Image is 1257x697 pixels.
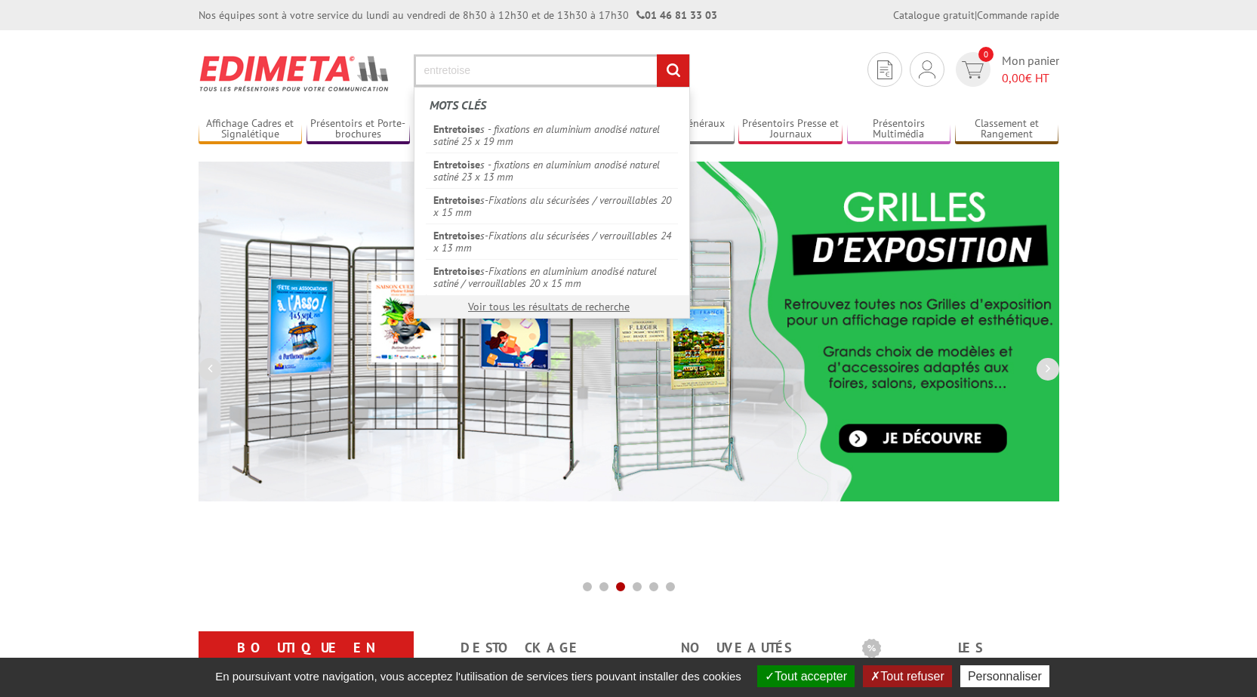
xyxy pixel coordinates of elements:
[657,54,689,87] input: rechercher
[433,193,480,207] em: Entretoise
[952,52,1059,87] a: devis rapide 0 Mon panier 0,00€ HT
[1002,69,1059,87] span: € HT
[636,8,717,22] strong: 01 46 81 33 03
[893,8,1059,23] div: |
[426,224,678,259] a: Entretoises-Fixations alu sécurisées / verrouillables 24 x 13 mm
[433,229,480,242] em: Entretoise
[433,264,480,278] em: Entretoise
[433,122,480,136] em: Entretoise
[217,634,396,689] a: Boutique en ligne
[426,259,678,295] a: Entretoises-Fixations en aluminium anodisé naturel satiné / verrouillables 20 x 15 mm
[1002,70,1025,85] span: 0,00
[414,54,690,87] input: Rechercher un produit ou une référence...
[960,665,1049,687] button: Personnaliser (fenêtre modale)
[468,300,630,313] a: Voir tous les résultats de recherche
[199,8,717,23] div: Nos équipes sont à votre service du lundi au vendredi de 8h30 à 12h30 et de 13h30 à 17h30
[307,117,411,142] a: Présentoirs et Porte-brochures
[862,634,1051,665] b: Les promotions
[893,8,975,22] a: Catalogue gratuit
[426,188,678,224] a: Entretoises-Fixations alu sécurisées / verrouillables 20 x 15 mm
[426,118,678,153] a: Entretoises - fixations en aluminium anodisé naturel satiné 25 x 19 mm
[977,8,1059,22] a: Commande rapide
[414,87,690,319] div: Rechercher un produit ou une référence...
[433,158,480,171] em: Entretoise
[199,117,303,142] a: Affichage Cadres et Signalétique
[426,153,678,188] a: Entretoises - fixations en aluminium anodisé naturel satiné 23 x 13 mm
[1002,52,1059,87] span: Mon panier
[863,665,951,687] button: Tout refuser
[862,634,1041,689] a: Les promotions
[919,60,935,79] img: devis rapide
[430,97,486,113] span: Mots clés
[877,60,892,79] img: devis rapide
[432,634,611,662] a: Destockage
[738,117,843,142] a: Présentoirs Presse et Journaux
[647,634,826,662] a: nouveautés
[962,61,984,79] img: devis rapide
[847,117,951,142] a: Présentoirs Multimédia
[208,670,749,683] span: En poursuivant votre navigation, vous acceptez l'utilisation de services tiers pouvant installer ...
[757,665,855,687] button: Tout accepter
[199,45,391,101] img: Présentoir, panneau, stand - Edimeta - PLV, affichage, mobilier bureau, entreprise
[978,47,994,62] span: 0
[955,117,1059,142] a: Classement et Rangement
